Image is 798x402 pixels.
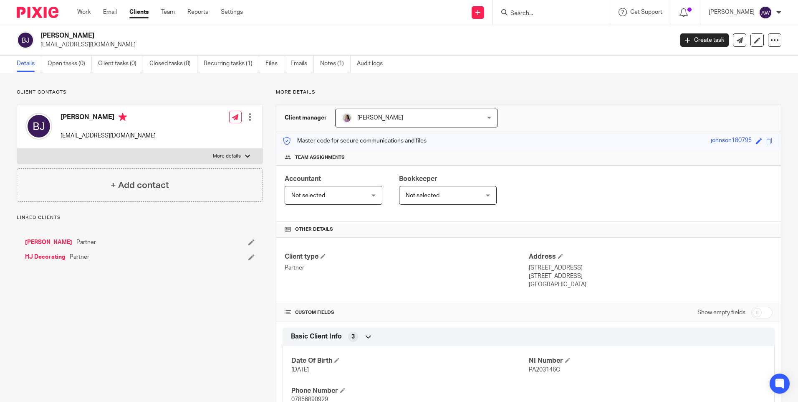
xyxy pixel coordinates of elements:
[25,238,72,247] a: [PERSON_NAME]
[61,113,156,123] h4: [PERSON_NAME]
[40,41,668,49] p: [EMAIL_ADDRESS][DOMAIN_NAME]
[406,193,439,198] span: Not selected
[320,56,351,72] a: Notes (1)
[61,132,156,140] p: [EMAIL_ADDRESS][DOMAIN_NAME]
[17,31,34,49] img: svg%3E
[213,153,241,160] p: More details
[221,8,243,16] a: Settings
[709,8,755,16] p: [PERSON_NAME]
[399,176,437,182] span: Bookkeeper
[129,8,149,16] a: Clients
[25,253,66,261] a: HJ Decorating
[759,6,772,19] img: svg%3E
[357,56,389,72] a: Audit logs
[630,9,662,15] span: Get Support
[285,309,528,316] h4: CUSTOM FIELDS
[291,367,309,373] span: [DATE]
[161,8,175,16] a: Team
[285,176,321,182] span: Accountant
[285,264,528,272] p: Partner
[529,252,773,261] h4: Address
[48,56,92,72] a: Open tasks (0)
[283,137,427,145] p: Master code for secure communications and files
[291,387,528,395] h4: Phone Number
[291,356,528,365] h4: Date Of Birth
[40,31,542,40] h2: [PERSON_NAME]
[510,10,585,18] input: Search
[70,253,89,261] span: Partner
[149,56,197,72] a: Closed tasks (8)
[285,252,528,261] h4: Client type
[17,214,263,221] p: Linked clients
[119,113,127,121] i: Primary
[265,56,284,72] a: Files
[529,367,560,373] span: PA203146C
[17,89,263,96] p: Client contacts
[204,56,259,72] a: Recurring tasks (1)
[103,8,117,16] a: Email
[276,89,781,96] p: More details
[357,115,403,121] span: [PERSON_NAME]
[187,8,208,16] a: Reports
[291,332,342,341] span: Basic Client Info
[25,113,52,140] img: svg%3E
[291,193,325,198] span: Not selected
[111,179,169,192] h4: + Add contact
[529,272,773,280] p: [STREET_ADDRESS]
[342,113,352,123] img: Olivia.jpg
[76,238,96,247] span: Partner
[295,154,345,161] span: Team assignments
[77,8,91,16] a: Work
[290,56,314,72] a: Emails
[98,56,143,72] a: Client tasks (0)
[529,280,773,289] p: [GEOGRAPHIC_DATA]
[17,56,41,72] a: Details
[529,356,766,365] h4: NI Number
[697,308,745,317] label: Show empty fields
[17,7,58,18] img: Pixie
[295,226,333,233] span: Other details
[711,136,752,146] div: johnson180795
[351,333,355,341] span: 3
[529,264,773,272] p: [STREET_ADDRESS]
[285,114,327,122] h3: Client manager
[680,33,729,47] a: Create task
